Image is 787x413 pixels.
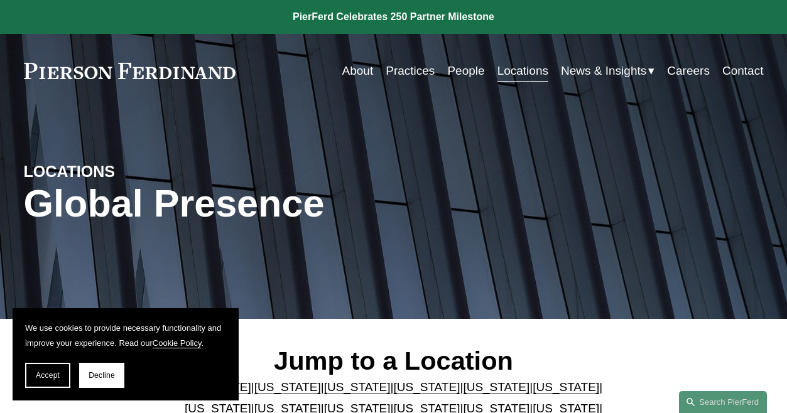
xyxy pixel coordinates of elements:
a: Search this site [679,391,767,413]
a: Practices [386,59,435,83]
span: News & Insights [561,60,646,82]
a: [US_STATE] [324,380,391,394]
p: We use cookies to provide necessary functionality and improve your experience. Read our . [25,321,226,350]
button: Decline [79,363,124,388]
a: [US_STATE] [254,380,321,394]
a: Cookie Policy [153,338,202,348]
a: Contact [722,59,763,83]
h4: LOCATIONS [24,162,209,182]
a: [US_STATE] [533,380,599,394]
span: Accept [36,371,60,380]
a: [US_STATE] [463,380,529,394]
span: Decline [89,371,115,380]
h2: Jump to a Location [178,345,609,377]
a: Locations [497,59,548,83]
a: folder dropdown [561,59,654,83]
button: Accept [25,363,70,388]
h1: Global Presence [24,182,517,226]
a: People [447,59,484,83]
a: [US_STATE] [394,380,460,394]
a: About [342,59,374,83]
a: Careers [667,59,710,83]
section: Cookie banner [13,308,239,400]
